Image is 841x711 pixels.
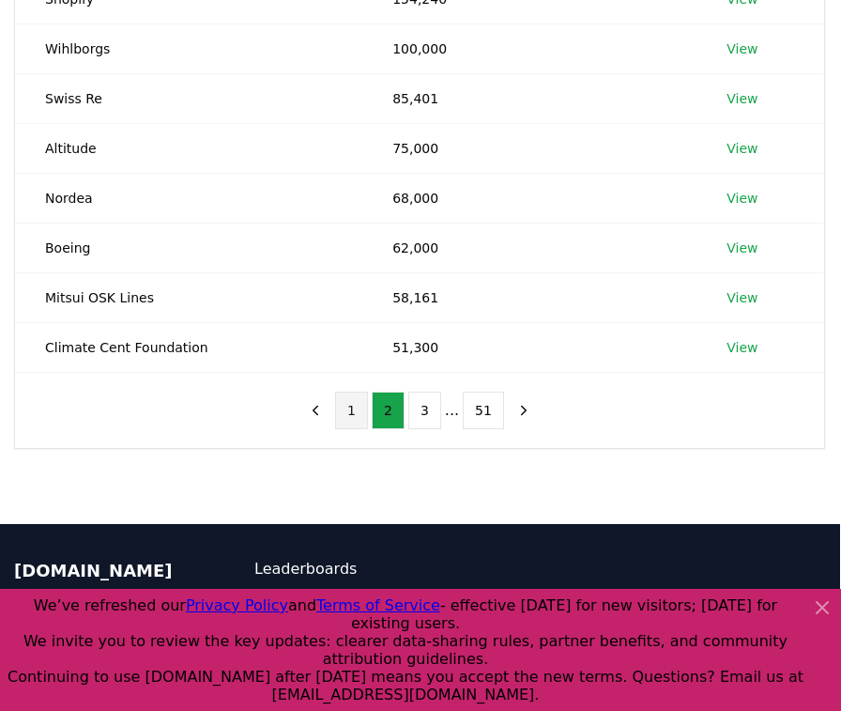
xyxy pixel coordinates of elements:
td: 62,000 [362,223,696,272]
td: 100,000 [362,23,696,73]
a: Leaderboards [254,558,420,580]
td: 75,000 [362,123,696,173]
button: 51 [463,392,504,429]
a: View [726,338,757,357]
td: Nordea [15,173,362,223]
a: View [726,39,757,58]
td: Wihlborgs [15,23,362,73]
button: 1 [335,392,368,429]
td: 58,161 [362,272,696,322]
td: Boeing [15,223,362,272]
td: Climate Cent Foundation [15,322,362,372]
td: Mitsui OSK Lines [15,272,362,322]
td: 51,300 [362,322,696,372]
p: [DOMAIN_NAME] [14,558,179,584]
button: 2 [372,392,405,429]
a: View [726,288,757,307]
td: Swiss Re [15,73,362,123]
a: View [726,189,757,208]
button: 3 [408,392,441,429]
button: next page [508,392,540,429]
a: View [726,239,757,257]
a: View [726,89,757,108]
a: CDR Map [254,584,420,607]
button: previous page [299,392,331,429]
a: View [726,139,757,158]
li: ... [445,399,459,422]
td: Altitude [15,123,362,173]
td: 85,401 [362,73,696,123]
td: 68,000 [362,173,696,223]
